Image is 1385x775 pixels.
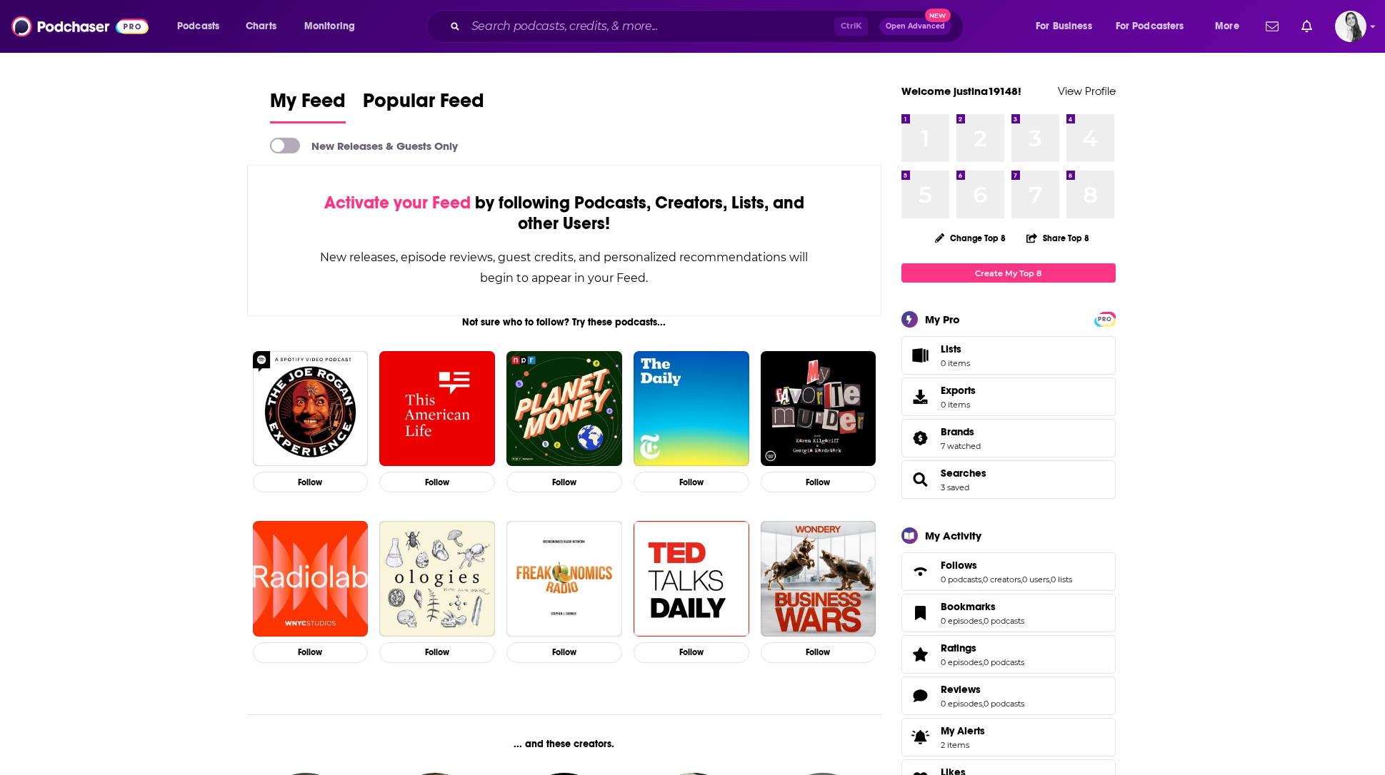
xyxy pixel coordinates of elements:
[906,428,935,448] a: Brands
[941,343,961,355] span: Lists
[982,699,984,709] span: ,
[901,718,1116,756] a: My Alerts
[926,229,1015,247] button: Change Top 8
[906,345,935,365] span: Lists
[253,521,369,637] img: Radiolab
[270,88,346,123] a: My Feed
[634,472,749,492] button: Follow
[1026,15,1110,38] button: open menu
[984,616,1024,626] a: 0 podcasts
[1022,574,1049,584] a: 0 users
[901,460,1116,499] span: Searches
[1335,11,1366,42] span: Logged in as justina19148
[1036,16,1092,36] span: For Business
[247,738,882,750] div: ... and these creators.
[1335,11,1366,42] img: User Profile
[1205,15,1257,38] button: open menu
[11,13,149,40] a: Podchaser - Follow, Share and Rate Podcasts
[1335,11,1366,42] button: Show profile menu
[886,23,945,30] span: Open Advanced
[761,351,876,467] img: My Favorite Murder with Karen Kilgariff and Georgia Hardstark
[901,378,1116,416] a: Exports
[941,724,985,737] span: My Alerts
[506,351,622,467] img: Planet Money
[906,387,935,407] span: Exports
[906,686,935,706] a: Reviews
[941,642,976,654] span: Ratings
[319,193,810,234] div: by following Podcasts, Creators, Lists, and other Users!
[941,425,981,438] a: Brands
[294,15,374,38] button: open menu
[941,467,986,480] span: Searches
[941,358,970,368] span: 0 items
[879,18,951,35] button: Open AdvancedNew
[1096,314,1114,325] span: PRO
[941,740,985,750] span: 2 items
[1049,574,1051,584] span: ,
[1096,313,1114,324] a: PRO
[761,642,876,663] button: Follow
[246,16,276,36] span: Charts
[925,9,951,22] span: New
[253,472,369,492] button: Follow
[253,642,369,663] button: Follow
[363,88,484,123] a: Popular Feed
[901,84,1021,98] a: Welcome justina19148!
[1260,14,1284,39] a: Show notifications dropdown
[941,600,996,613] span: Bookmarks
[634,351,749,467] img: The Daily
[982,616,984,626] span: ,
[379,351,495,467] img: This American Life
[634,642,749,663] button: Follow
[761,521,876,637] a: Business Wars
[941,559,977,572] span: Follows
[982,657,984,667] span: ,
[634,521,749,637] img: TED Talks Daily
[901,594,1116,632] span: Bookmarks
[1051,574,1072,584] a: 0 lists
[901,677,1116,715] span: Reviews
[941,441,981,451] a: 7 watched
[1116,16,1184,36] span: For Podcasters
[983,574,1021,584] a: 0 creators
[906,644,935,664] a: Ratings
[270,88,346,121] span: My Feed
[1296,14,1318,39] a: Show notifications dropdown
[906,562,935,582] a: Follows
[834,17,868,36] span: Ctrl K
[901,635,1116,674] span: Ratings
[379,642,495,663] button: Follow
[1058,84,1116,98] a: View Profile
[941,699,982,709] a: 0 episodes
[363,88,484,121] span: Popular Feed
[440,10,977,43] div: Search podcasts, credits, & more...
[941,600,1024,613] a: Bookmarks
[981,574,983,584] span: ,
[941,683,1024,696] a: Reviews
[319,247,810,288] div: New releases, episode reviews, guest credits, and personalized recommendations will begin to appe...
[506,642,622,663] button: Follow
[761,472,876,492] button: Follow
[925,313,960,326] div: My Pro
[379,521,495,637] a: Ologies with Alie Ward
[506,521,622,637] a: Freakonomics Radio
[466,15,834,38] input: Search podcasts, credits, & more...
[506,472,622,492] button: Follow
[901,263,1116,283] a: Create My Top 8
[941,642,1024,654] a: Ratings
[941,482,969,492] a: 3 saved
[941,343,970,355] span: Lists
[941,616,982,626] a: 0 episodes
[984,657,1024,667] a: 0 podcasts
[253,351,369,467] img: The Joe Rogan Experience
[906,470,935,490] a: Searches
[1215,16,1239,36] span: More
[901,336,1116,375] a: Lists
